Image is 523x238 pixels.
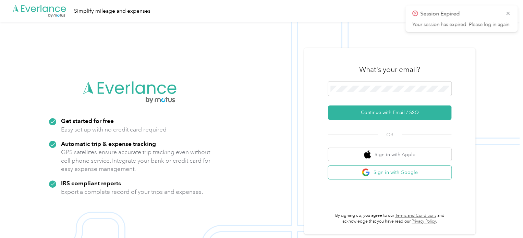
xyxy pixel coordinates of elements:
[328,213,451,225] p: By signing up, you agree to our and acknowledge that you have read our .
[328,166,451,179] button: google logoSign in with Google
[61,125,167,134] p: Easy set up with no credit card required
[378,131,402,138] span: OR
[412,219,436,224] a: Privacy Policy
[328,105,451,120] button: Continue with Email / SSO
[61,117,114,124] strong: Get started for free
[359,65,420,74] h3: What's your email?
[395,213,436,218] a: Terms and Conditions
[412,22,511,28] p: Your session has expired. Please log in again.
[364,150,371,159] img: apple logo
[74,7,150,15] div: Simplify mileage and expenses
[420,10,500,18] p: Session Expired
[328,148,451,161] button: apple logoSign in with Apple
[61,148,211,173] p: GPS satellites ensure accurate trip tracking even without cell phone service. Integrate your bank...
[61,188,203,196] p: Export a complete record of your trips and expenses.
[61,140,156,147] strong: Automatic trip & expense tracking
[362,168,370,177] img: google logo
[61,179,121,187] strong: IRS compliant reports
